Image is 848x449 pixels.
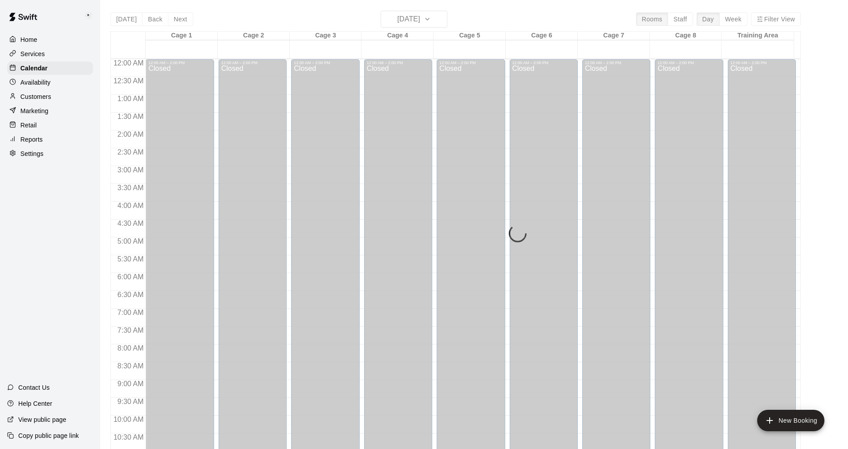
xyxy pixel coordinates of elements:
span: 4:00 AM [115,202,146,209]
div: 12:00 AM – 2:00 PM [730,61,793,65]
div: Cage 4 [361,32,434,40]
a: Calendar [7,61,93,75]
button: add [757,410,824,431]
div: Cage 5 [434,32,506,40]
span: 6:30 AM [115,291,146,298]
div: Keith Brooks [81,7,100,25]
span: 6:00 AM [115,273,146,281]
span: 5:30 AM [115,255,146,263]
a: Customers [7,90,93,103]
span: 2:00 AM [115,131,146,138]
a: Marketing [7,104,93,118]
span: 1:30 AM [115,113,146,120]
a: Reports [7,133,93,146]
div: 12:00 AM – 2:00 PM [148,61,211,65]
div: 12:00 AM – 2:00 PM [294,61,357,65]
a: Retail [7,118,93,132]
p: Services [20,49,45,58]
div: 12:00 AM – 2:00 PM [585,61,648,65]
div: Cage 2 [218,32,290,40]
span: 8:30 AM [115,362,146,370]
p: Help Center [18,399,52,408]
p: Contact Us [18,383,50,392]
div: 12:00 AM – 2:00 PM [657,61,720,65]
a: Settings [7,147,93,160]
div: 12:00 AM – 2:00 PM [439,61,502,65]
span: 10:00 AM [111,416,146,423]
div: 12:00 AM – 2:00 PM [367,61,430,65]
span: 12:00 AM [111,59,146,67]
div: 12:00 AM – 2:00 PM [512,61,575,65]
span: 5:00 AM [115,237,146,245]
span: 2:30 AM [115,148,146,156]
div: Cage 8 [650,32,722,40]
p: Marketing [20,106,49,115]
div: Cage 3 [290,32,362,40]
span: 7:30 AM [115,327,146,334]
div: Cage 7 [578,32,650,40]
a: Availability [7,76,93,89]
div: Cage 1 [146,32,218,40]
span: 1:00 AM [115,95,146,102]
p: Availability [20,78,51,87]
p: Settings [20,149,44,158]
p: Home [20,35,37,44]
span: 12:30 AM [111,77,146,85]
div: Training Area [722,32,794,40]
a: Home [7,33,93,46]
span: 4:30 AM [115,220,146,227]
span: 3:00 AM [115,166,146,174]
span: 3:30 AM [115,184,146,192]
span: 10:30 AM [111,433,146,441]
img: Keith Brooks [83,11,94,21]
p: Retail [20,121,37,130]
span: 8:00 AM [115,344,146,352]
p: Copy public page link [18,431,79,440]
a: Services [7,47,93,61]
span: 9:00 AM [115,380,146,388]
span: 7:00 AM [115,309,146,316]
p: Reports [20,135,43,144]
p: View public page [18,415,66,424]
p: Customers [20,92,51,101]
p: Calendar [20,64,48,73]
div: Cage 6 [506,32,578,40]
div: 12:00 AM – 2:00 PM [221,61,284,65]
span: 9:30 AM [115,398,146,405]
